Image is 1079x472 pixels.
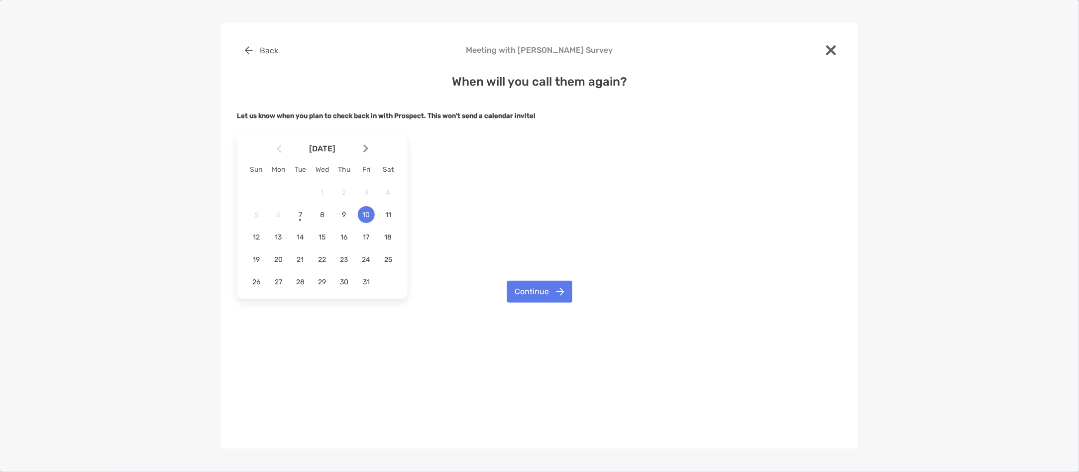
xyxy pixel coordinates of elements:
img: button icon [245,46,253,54]
span: 2 [336,188,353,197]
button: Continue [507,281,572,303]
img: Arrow icon [363,144,368,153]
span: 16 [336,233,353,241]
img: button icon [556,288,564,296]
span: 17 [358,233,375,241]
span: 22 [314,255,330,264]
h5: Let us know when you plan to check back in with Prospect. [237,112,842,119]
span: 21 [292,255,309,264]
div: Sat [377,165,399,174]
strong: This won't send a calendar invite! [428,112,536,119]
span: 10 [358,211,375,219]
span: 27 [270,278,287,286]
span: 28 [292,278,309,286]
button: Back [237,39,286,61]
span: 26 [248,278,265,286]
span: 20 [270,255,287,264]
span: [DATE] [284,144,361,153]
img: close modal [826,45,836,55]
span: 1 [314,188,330,197]
span: 30 [336,278,353,286]
h4: When will you call them again? [237,75,842,89]
span: 15 [314,233,330,241]
span: 12 [248,233,265,241]
span: 13 [270,233,287,241]
div: Tue [289,165,311,174]
span: 19 [248,255,265,264]
img: Arrow icon [277,144,282,153]
span: 11 [380,211,397,219]
h4: Meeting with [PERSON_NAME] Survey [237,45,842,55]
div: Mon [267,165,289,174]
span: 9 [336,211,353,219]
div: Sun [245,165,267,174]
span: 25 [380,255,397,264]
span: 8 [314,211,330,219]
span: 14 [292,233,309,241]
span: 6 [270,211,287,219]
span: 5 [248,211,265,219]
div: Fri [355,165,377,174]
span: 24 [358,255,375,264]
span: 4 [380,188,397,197]
div: Thu [333,165,355,174]
span: 31 [358,278,375,286]
div: Wed [311,165,333,174]
span: 3 [358,188,375,197]
span: 29 [314,278,330,286]
span: 7 [292,211,309,219]
span: 23 [336,255,353,264]
span: 18 [380,233,397,241]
